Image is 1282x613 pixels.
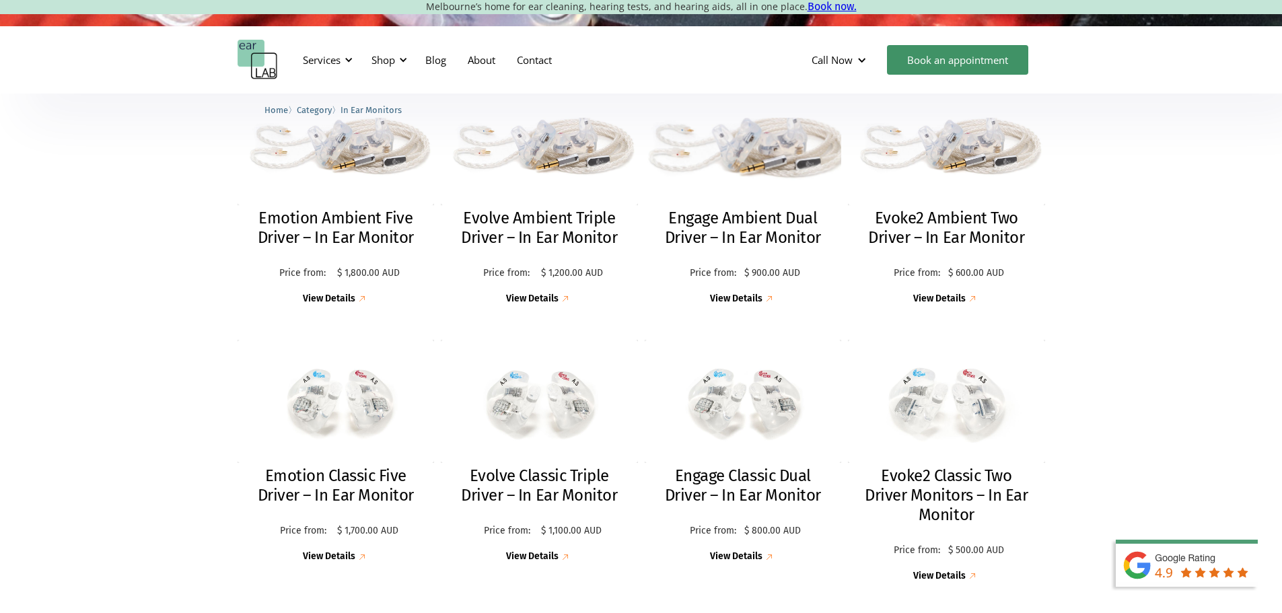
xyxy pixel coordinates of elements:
p: Price from: [273,526,334,537]
p: Price from: [477,526,538,537]
div: View Details [913,293,966,305]
span: Category [297,105,332,115]
div: View Details [710,551,762,563]
a: Engage Classic Dual Driver – In Ear MonitorEngage Classic Dual Driver – In Ear MonitorPrice from:... [645,340,842,563]
p: $ 1,100.00 AUD [541,526,602,537]
div: View Details [506,293,559,305]
a: Evolve Classic Triple Driver – In Ear MonitorEvolve Classic Triple Driver – In Ear MonitorPrice f... [441,340,638,563]
li: 〉 [264,103,297,117]
a: Evoke2 Ambient Two Driver – In Ear MonitorEvoke2 Ambient Two Driver – In Ear MonitorPrice from:$ ... [848,74,1045,305]
div: Call Now [801,40,880,80]
h2: Evolve Ambient Triple Driver – In Ear Monitor [454,209,625,248]
h2: Engage Classic Dual Driver – In Ear Monitor [658,466,828,505]
div: View Details [303,551,355,563]
p: Price from: [889,268,945,279]
a: Blog [415,40,457,79]
a: Contact [506,40,563,79]
a: Emotion Ambient Five Driver – In Ear MonitorEmotion Ambient Five Driver – In Ear MonitorPrice fro... [238,74,435,305]
a: Emotion Classic Five Driver – In Ear MonitorEmotion Classic Five Driver – In Ear MonitorPrice fro... [238,340,435,563]
a: Home [264,103,288,116]
img: Engage Ambient Dual Driver – In Ear Monitor [635,67,851,211]
div: Shop [363,40,411,80]
p: $ 1,200.00 AUD [541,268,603,279]
a: Book an appointment [887,45,1028,75]
a: home [238,40,278,80]
img: Emotion Ambient Five Driver – In Ear Monitor [238,74,435,205]
span: Home [264,105,288,115]
p: $ 500.00 AUD [948,545,1004,556]
span: In Ear Monitors [341,105,402,115]
p: $ 1,800.00 AUD [337,268,400,279]
p: $ 1,700.00 AUD [337,526,398,537]
a: Category [297,103,332,116]
h2: Evoke2 Classic Two Driver Monitors – In Ear Monitor [861,466,1032,524]
img: Evoke2 Classic Two Driver Monitors – In Ear Monitor [848,340,1045,463]
div: View Details [506,551,559,563]
div: Shop [371,53,395,67]
p: Price from: [685,268,741,279]
img: Evoke2 Ambient Two Driver – In Ear Monitor [848,74,1045,205]
p: $ 800.00 AUD [744,526,801,537]
h2: Emotion Ambient Five Driver – In Ear Monitor [251,209,421,248]
div: View Details [710,293,762,305]
h2: Evolve Classic Triple Driver – In Ear Monitor [454,466,625,505]
p: Price from: [889,545,945,556]
p: $ 900.00 AUD [744,268,800,279]
h2: Engage Ambient Dual Driver – In Ear Monitor [658,209,828,248]
a: About [457,40,506,79]
img: Evolve Ambient Triple Driver – In Ear Monitor [441,74,638,205]
a: In Ear Monitors [341,103,402,116]
a: Evolve Ambient Triple Driver – In Ear MonitorEvolve Ambient Triple Driver – In Ear MonitorPrice f... [441,74,638,305]
img: Emotion Classic Five Driver – In Ear Monitor [238,340,435,463]
h2: Emotion Classic Five Driver – In Ear Monitor [251,466,421,505]
p: Price from: [684,526,741,537]
p: Price from: [476,268,538,279]
div: Services [303,53,341,67]
img: Evolve Classic Triple Driver – In Ear Monitor [441,340,638,463]
li: 〉 [297,103,341,117]
div: View Details [913,571,966,582]
p: Price from: [271,268,334,279]
a: Evoke2 Classic Two Driver Monitors – In Ear MonitorEvoke2 Classic Two Driver Monitors – In Ear Mo... [848,340,1045,583]
div: Call Now [812,53,853,67]
div: Services [295,40,357,80]
div: View Details [303,293,355,305]
img: Engage Classic Dual Driver – In Ear Monitor [645,340,842,463]
a: Engage Ambient Dual Driver – In Ear MonitorEngage Ambient Dual Driver – In Ear MonitorPrice from:... [645,74,842,305]
p: $ 600.00 AUD [948,268,1004,279]
h2: Evoke2 Ambient Two Driver – In Ear Monitor [861,209,1032,248]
